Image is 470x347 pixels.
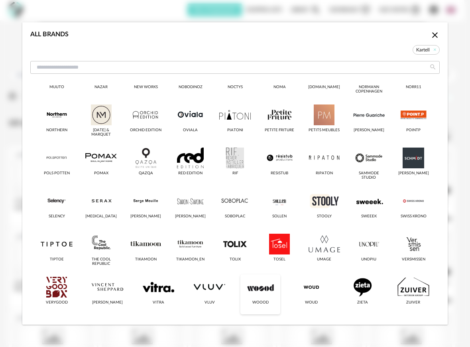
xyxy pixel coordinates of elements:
[402,257,425,262] div: Versmissen
[49,214,65,219] div: Selency
[94,171,108,176] div: Pomax
[44,171,70,176] div: Pols Potten
[316,171,333,176] div: Ripaton
[92,300,123,305] div: [PERSON_NAME]
[361,214,377,219] div: Sweeek
[22,22,448,325] div: dialog
[357,300,368,305] div: Zieta
[30,30,69,39] div: All brands
[413,45,440,55] span: Kartell
[135,257,157,262] div: Tikamoon
[176,257,205,262] div: Tikamoon_EN
[130,128,161,133] div: Orchid Edition
[252,300,269,305] div: WOOOD
[130,214,161,219] div: [PERSON_NAME]
[401,214,427,219] div: Swiss Krono
[272,214,287,219] div: Sollen
[361,257,376,262] div: Unopiu
[406,128,421,133] div: PointP
[183,128,198,133] div: Oviala
[179,85,203,90] div: Nobodinoz
[139,171,153,176] div: QAZQA
[46,300,68,305] div: Verygood
[46,128,67,133] div: Northern
[84,128,119,137] div: [DATE] & Marquet
[227,128,243,133] div: PIATONI
[134,85,158,90] div: New Works
[351,85,386,94] div: Normann Copenhagen
[273,257,285,262] div: Tosel
[228,85,243,90] div: Noctys
[273,85,286,90] div: Noma
[305,300,318,305] div: Woud
[230,257,241,262] div: Tolix
[309,128,340,133] div: Petits meubles
[430,32,440,38] span: Close icon
[85,214,117,219] div: [MEDICAL_DATA]
[94,85,108,90] div: Nazar
[153,300,164,305] div: Vitra
[406,85,421,90] div: Norr11
[317,257,331,262] div: Umage
[317,214,332,219] div: Stooly
[232,171,238,176] div: RIF
[205,300,215,305] div: Vluv
[225,214,245,219] div: Soboplac
[50,257,64,262] div: TIPTOE
[271,171,288,176] div: Resistub
[406,300,420,305] div: Zuiver
[49,85,64,90] div: Muuto
[308,85,340,90] div: [DOMAIN_NAME]
[84,257,119,266] div: The Cool Republic
[265,128,294,133] div: Petite Friture
[351,171,386,180] div: SAMMODE STUDIO
[354,128,384,133] div: [PERSON_NAME]
[175,214,206,219] div: [PERSON_NAME]
[178,171,203,176] div: RED Edition
[398,171,429,176] div: [PERSON_NAME]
